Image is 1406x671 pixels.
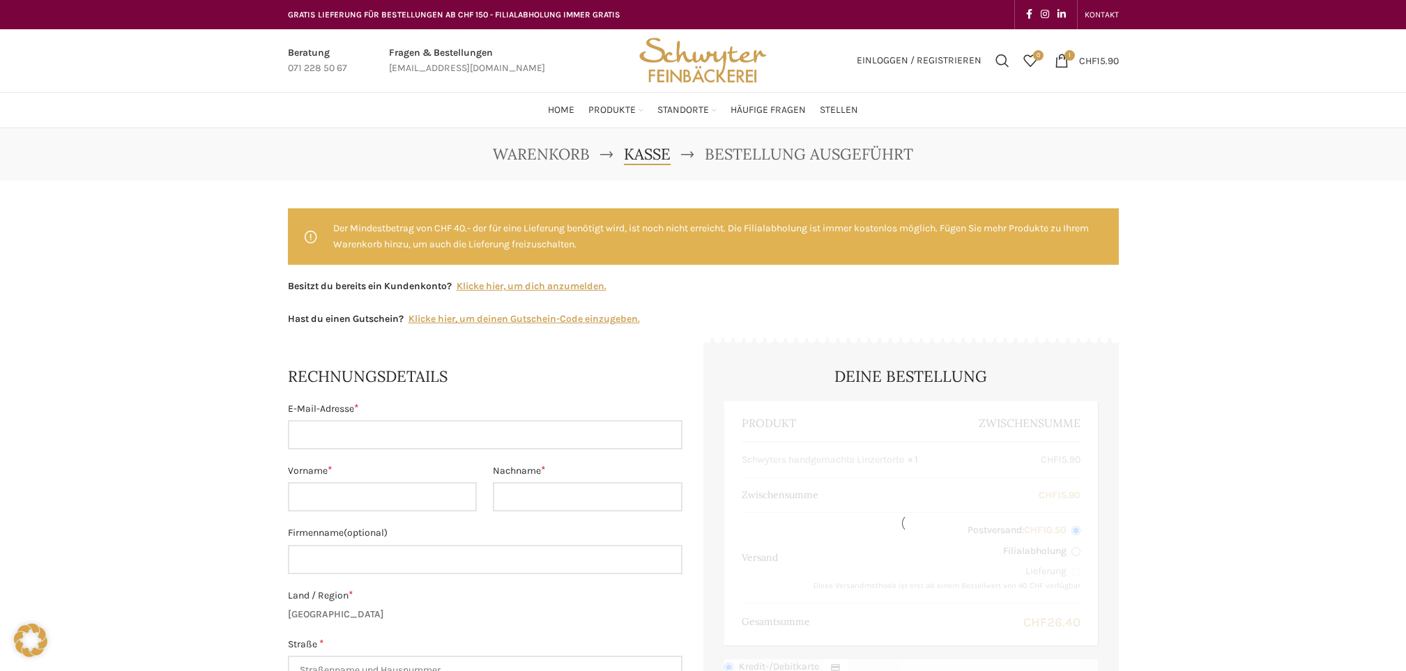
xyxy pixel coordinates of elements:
a: 0 [1016,47,1044,75]
a: Home [548,96,574,124]
a: Häufige Fragen [731,96,806,124]
span: Einloggen / Registrieren [857,56,981,65]
h3: Rechnungsdetails [288,366,682,387]
span: Warenkorb [493,144,590,164]
a: Gutscheincode eingeben [408,311,640,327]
span: GRATIS LIEFERUNG FÜR BESTELLUNGEN AB CHF 150 - FILIALABHOLUNG IMMER GRATIS [288,10,620,20]
label: Firmenname [288,525,682,541]
a: Kasse [624,142,671,167]
strong: [GEOGRAPHIC_DATA] [288,608,384,620]
a: Facebook social link [1022,5,1037,24]
span: CHF [1079,54,1096,66]
span: Kasse [624,144,671,164]
span: 1 [1064,50,1075,61]
span: (optional) [344,527,388,539]
a: Stellen [820,96,858,124]
img: Bäckerei Schwyter [634,29,771,92]
h3: Deine Bestellung [724,366,1098,387]
span: Standorte [657,104,709,117]
label: Land / Region [288,588,682,603]
a: Suchen [988,47,1016,75]
a: 1 CHF15.90 [1048,47,1126,75]
label: Vorname [288,463,477,479]
div: Main navigation [281,96,1126,124]
div: Meine Wunschliste [1016,47,1044,75]
span: Häufige Fragen [731,104,806,117]
div: Secondary navigation [1078,1,1126,29]
span: 0 [1033,50,1044,61]
div: Besitzt du bereits ein Kundenkonto? [288,279,606,294]
div: Hast du einen Gutschein? [288,311,640,327]
a: Klicke hier, um dich anzumelden. [457,279,606,294]
small: Diese Versandmethode ist erst ab einem Bestellwert von 40 CHF verfügbar [813,581,1080,590]
div: Der Mindestbetrag von CHF 40.- der für eine Lieferung benötigt wird, ist noch nicht erreicht. Die... [288,208,1119,265]
span: Produkte [588,104,636,117]
a: Einloggen / Registrieren [850,47,988,75]
a: Standorte [657,96,717,124]
label: Nachname [493,463,682,479]
span: Home [548,104,574,117]
bdi: 15.90 [1079,54,1119,66]
label: E-Mail-Adresse [288,401,682,417]
a: Linkedin social link [1053,5,1070,24]
a: Warenkorb [493,142,590,167]
a: Instagram social link [1037,5,1053,24]
a: Produkte [588,96,643,124]
label: Straße [288,637,682,652]
span: Stellen [820,104,858,117]
span: KONTAKT [1085,10,1119,20]
span: Bestellung ausgeführt [705,142,913,167]
a: Infobox link [389,45,545,77]
a: Site logo [634,54,771,65]
a: KONTAKT [1085,1,1119,29]
a: Infobox link [288,45,347,77]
